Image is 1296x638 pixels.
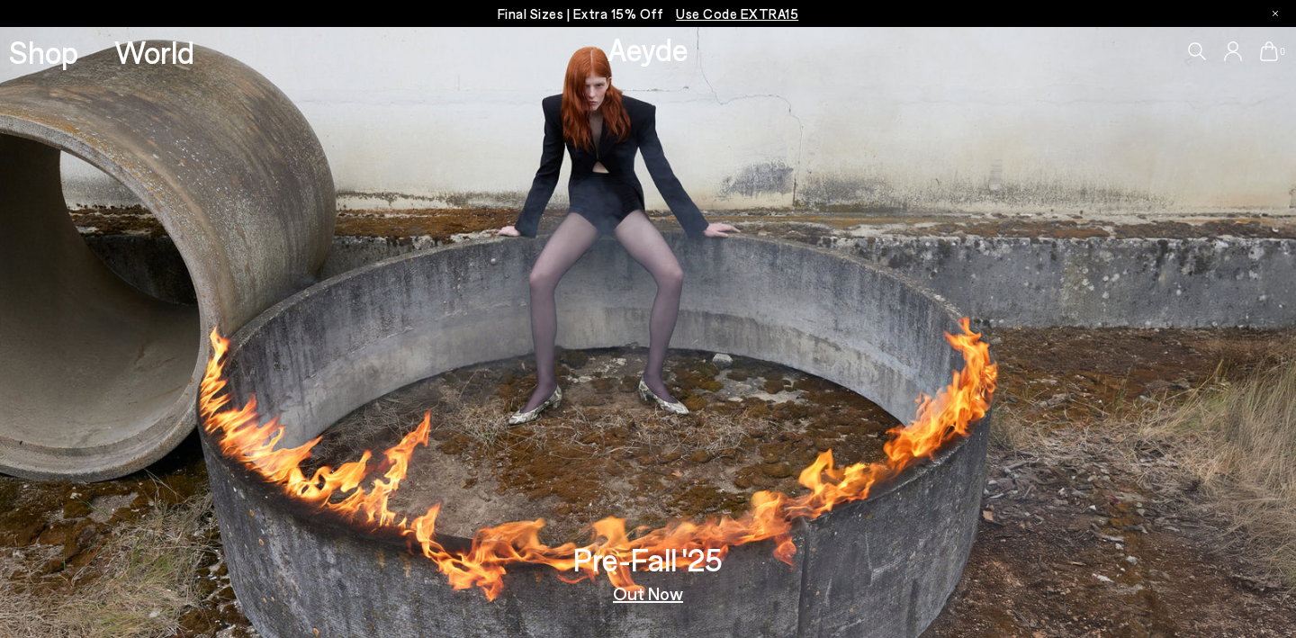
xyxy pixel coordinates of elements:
a: World [114,36,194,67]
a: Aeyde [607,30,688,67]
h3: Pre-Fall '25 [573,544,723,575]
p: Final Sizes | Extra 15% Off [498,3,799,25]
a: Shop [9,36,78,67]
a: 0 [1260,41,1278,61]
span: 0 [1278,47,1287,57]
span: Navigate to /collections/ss25-final-sizes [676,5,798,22]
a: Out Now [613,584,683,602]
